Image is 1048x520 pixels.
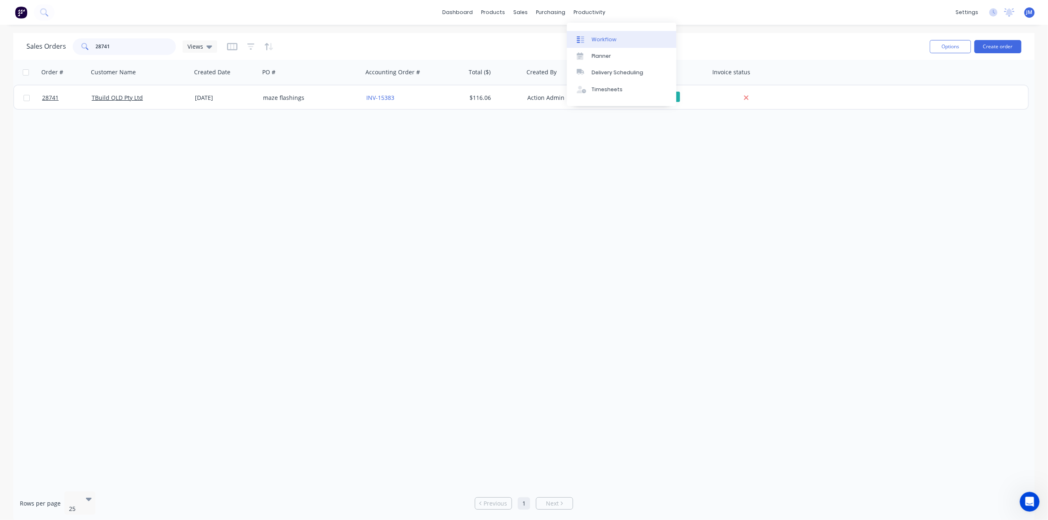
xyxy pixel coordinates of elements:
a: Previous page [475,499,512,508]
span: Next [546,499,559,508]
div: settings [952,6,983,19]
div: Order # [41,68,63,76]
h1: Sales Orders [26,43,66,50]
input: Search... [96,38,176,55]
div: Total ($) [469,68,491,76]
div: Delivery Scheduling [592,69,643,76]
span: Previous [484,499,507,508]
div: purchasing [532,6,570,19]
a: TBuild QLD Pty Ltd [92,94,143,102]
a: Delivery Scheduling [567,64,676,81]
div: Created Date [194,68,230,76]
div: [DATE] [195,94,256,102]
div: 25 [69,505,79,513]
div: products [477,6,510,19]
a: INV-15383 [366,94,394,102]
div: sales [510,6,532,19]
div: maze flashings [263,94,355,102]
ul: Pagination [472,497,576,510]
div: Workflow [592,36,616,43]
div: Created By [526,68,557,76]
img: Factory [15,6,27,19]
a: Timesheets [567,81,676,98]
iframe: Intercom live chat [1020,492,1040,512]
div: Invoice status [712,68,750,76]
div: Accounting Order # [365,68,420,76]
div: productivity [570,6,610,19]
a: Next page [536,499,573,508]
a: 28741 [42,85,92,110]
a: dashboard [439,6,477,19]
button: Create order [974,40,1022,53]
button: Options [930,40,971,53]
span: JM [1027,9,1033,16]
div: Customer Name [91,68,136,76]
a: Planner [567,48,676,64]
div: Action Admin [527,94,619,102]
div: PO # [262,68,275,76]
a: Workflow [567,31,676,47]
span: Views [187,42,203,51]
div: $116.06 [469,94,518,102]
div: Planner [592,52,611,60]
span: 28741 [42,94,59,102]
div: Timesheets [592,86,623,93]
a: Page 1 is your current page [518,497,530,510]
span: Rows per page [20,499,61,508]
